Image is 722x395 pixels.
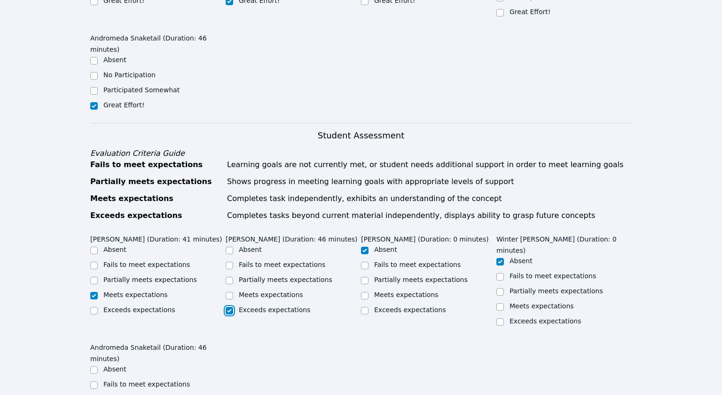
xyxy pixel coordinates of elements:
label: Fails to meet expectations [103,380,190,388]
label: Meets expectations [103,291,168,298]
legend: Andromeda Snaketail (Duration: 46 minutes) [90,30,226,55]
label: Great Effort! [103,101,144,109]
label: Absent [103,365,126,373]
label: Partially meets expectations [374,276,468,283]
legend: [PERSON_NAME] (Duration: 46 minutes) [226,231,358,245]
label: Fails to meet expectations [103,261,190,268]
h3: Student Assessment [90,129,632,142]
div: Evaluation Criteria Guide [90,148,632,159]
label: Exceeds expectations [374,306,446,314]
legend: [PERSON_NAME] (Duration: 41 minutes) [90,231,222,245]
label: Absent [103,246,126,253]
label: Absent [103,56,126,64]
div: Partially meets expectations [90,176,221,187]
legend: Andromeda Snaketail (Duration: 46 minutes) [90,339,226,364]
div: Completes task independently, exhibits an understanding of the concept [227,193,632,204]
label: Exceeds expectations [510,317,581,325]
label: Partially meets expectations [103,276,197,283]
label: Partially meets expectations [239,276,332,283]
div: Fails to meet expectations [90,159,221,170]
label: Meets expectations [374,291,439,298]
label: Fails to meet expectations [374,261,461,268]
label: Participated Somewhat [103,86,180,94]
legend: Winter [PERSON_NAME] (Duration: 0 minutes) [496,231,632,256]
legend: [PERSON_NAME] (Duration: 0 minutes) [361,231,489,245]
label: Exceeds expectations [103,306,175,314]
div: Completes tasks beyond current material independently, displays ability to grasp future concepts [227,210,632,221]
label: Absent [510,257,533,265]
label: Absent [374,246,397,253]
label: Fails to meet expectations [239,261,325,268]
label: No Participation [103,71,156,79]
label: Fails to meet expectations [510,272,596,280]
label: Meets expectations [510,302,574,310]
div: Learning goals are not currently met, or student needs additional support in order to meet learni... [227,159,632,170]
div: Meets expectations [90,193,221,204]
label: Meets expectations [239,291,303,298]
div: Shows progress in meeting learning goals with appropriate levels of support [227,176,632,187]
label: Absent [239,246,262,253]
label: Exceeds expectations [239,306,310,314]
div: Exceeds expectations [90,210,221,221]
label: Partially meets expectations [510,287,603,295]
label: Great Effort! [510,8,550,16]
